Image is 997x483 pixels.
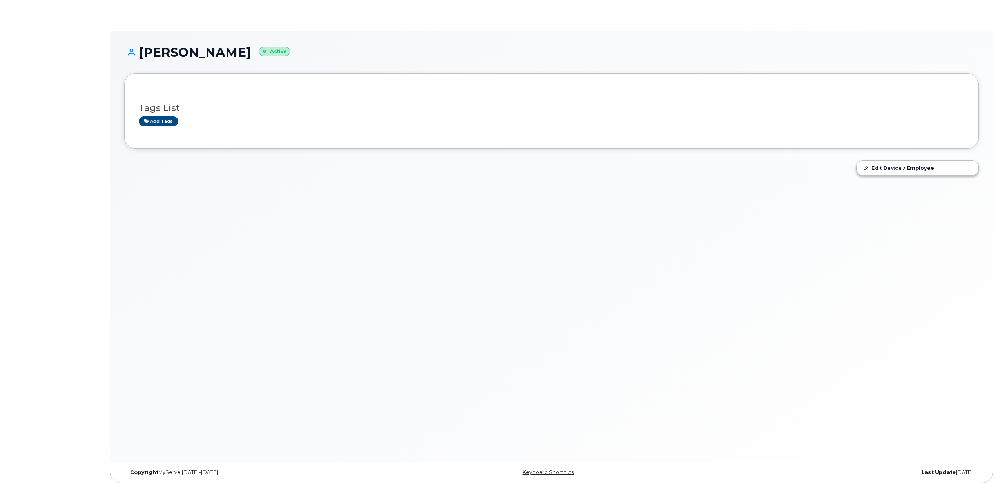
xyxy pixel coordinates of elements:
[139,116,178,126] a: Add tags
[139,103,964,113] h3: Tags List
[259,47,290,56] small: Active
[124,469,409,476] div: MyServe [DATE]–[DATE]
[857,161,978,175] a: Edit Device / Employee
[522,469,574,475] a: Keyboard Shortcuts
[130,469,158,475] strong: Copyright
[921,469,956,475] strong: Last Update
[694,469,979,476] div: [DATE]
[124,45,979,59] h1: [PERSON_NAME]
